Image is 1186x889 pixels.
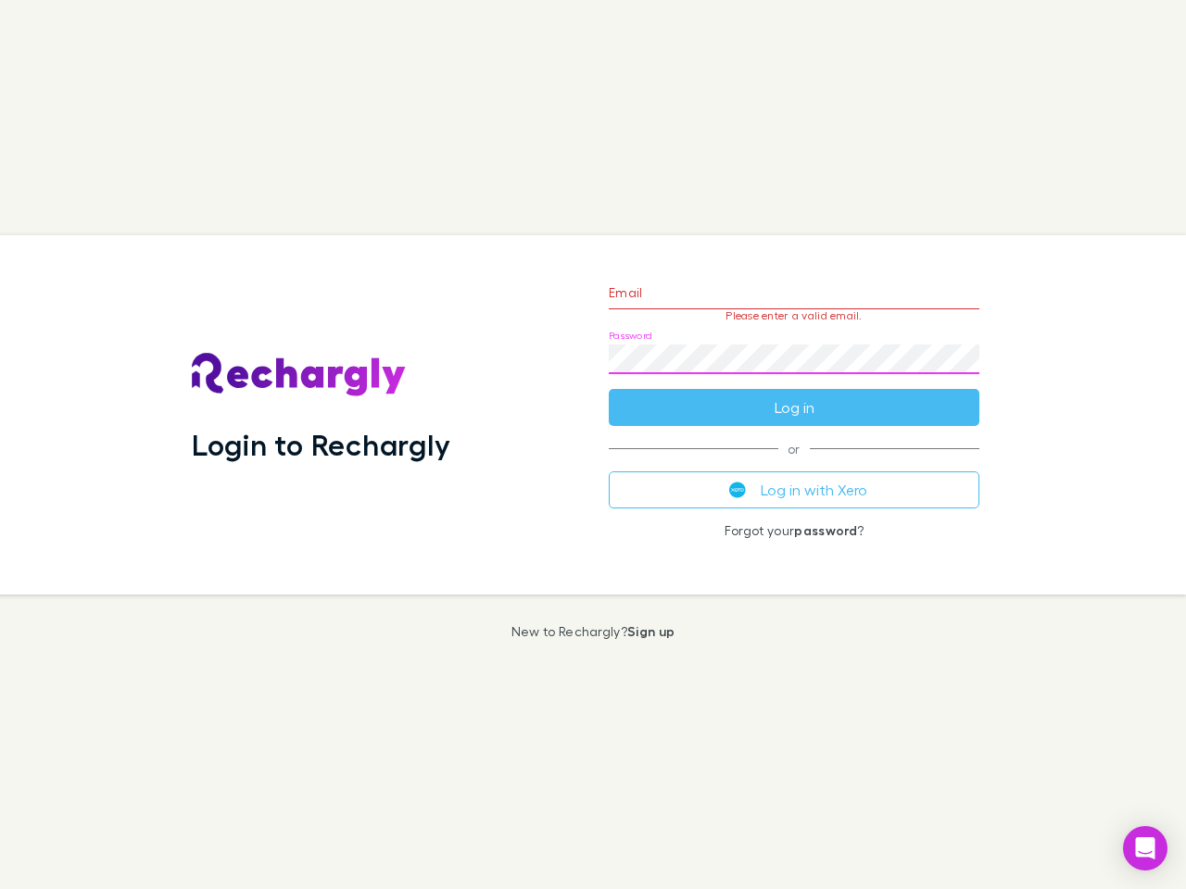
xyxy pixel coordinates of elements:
[609,471,979,508] button: Log in with Xero
[609,329,652,343] label: Password
[627,623,675,639] a: Sign up
[729,482,746,498] img: Xero's logo
[609,309,979,322] p: Please enter a valid email.
[192,353,407,397] img: Rechargly's Logo
[609,389,979,426] button: Log in
[794,522,857,538] a: password
[511,624,675,639] p: New to Rechargly?
[609,523,979,538] p: Forgot your ?
[192,427,450,462] h1: Login to Rechargly
[1123,826,1167,870] div: Open Intercom Messenger
[609,448,979,449] span: or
